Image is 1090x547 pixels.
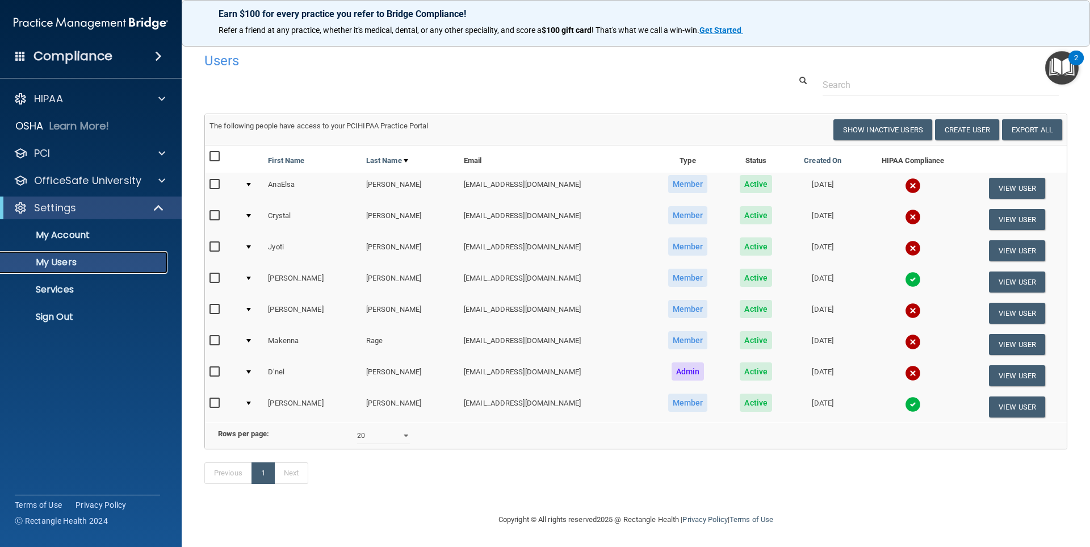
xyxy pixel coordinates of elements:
td: D'nel [263,360,361,391]
span: Active [740,394,772,412]
a: OfficeSafe University [14,174,165,187]
p: Settings [34,201,76,215]
a: Export All [1002,119,1062,140]
td: [DATE] [787,266,858,298]
a: Next [274,462,308,484]
img: cross.ca9f0e7f.svg [905,365,921,381]
p: Earn $100 for every practice you refer to Bridge Compliance! [219,9,1053,19]
img: PMB logo [14,12,168,35]
button: View User [989,240,1045,261]
td: Makenna [263,329,361,360]
td: [PERSON_NAME] [362,360,459,391]
button: View User [989,396,1045,417]
button: View User [989,334,1045,355]
td: [DATE] [787,204,858,235]
a: Terms of Use [15,499,62,511]
h4: Users [204,53,701,68]
td: [EMAIL_ADDRESS][DOMAIN_NAME] [459,204,651,235]
button: Create User [935,119,999,140]
td: Rage [362,329,459,360]
span: Active [740,331,772,349]
span: Active [740,175,772,193]
a: 1 [251,462,275,484]
td: [PERSON_NAME] [263,266,361,298]
button: Show Inactive Users [833,119,932,140]
span: Member [668,300,708,318]
button: View User [989,365,1045,386]
p: Services [7,284,162,295]
span: Member [668,394,708,412]
td: [PERSON_NAME] [362,266,459,298]
th: HIPAA Compliance [858,145,968,173]
span: Refer a friend at any practice, whether it's medical, dental, or any other speciality, and score a [219,26,542,35]
td: [PERSON_NAME] [362,204,459,235]
span: Member [668,331,708,349]
span: Active [740,237,772,256]
button: View User [989,303,1045,324]
a: Privacy Policy [76,499,127,511]
td: [DATE] [787,298,858,329]
td: [EMAIL_ADDRESS][DOMAIN_NAME] [459,360,651,391]
td: [PERSON_NAME] [263,298,361,329]
span: Active [740,300,772,318]
div: 2 [1074,58,1078,73]
span: Member [668,269,708,287]
a: Created On [804,154,841,168]
button: View User [989,209,1045,230]
td: Crystal [263,204,361,235]
h4: Compliance [33,48,112,64]
img: tick.e7d51cea.svg [905,272,921,287]
a: Get Started [699,26,743,35]
th: Type [651,145,724,173]
td: [DATE] [787,329,858,360]
span: Member [668,175,708,193]
a: Previous [204,462,252,484]
td: [PERSON_NAME] [362,235,459,266]
button: View User [989,272,1045,293]
span: Admin [672,362,705,381]
p: My Users [7,257,162,268]
span: Member [668,237,708,256]
td: [PERSON_NAME] [263,391,361,422]
input: Search [823,74,1059,95]
span: Active [740,269,772,287]
strong: $100 gift card [542,26,592,35]
p: My Account [7,229,162,241]
img: cross.ca9f0e7f.svg [905,240,921,256]
td: [DATE] [787,391,858,422]
td: [DATE] [787,173,858,204]
p: PCI [34,147,50,160]
td: [DATE] [787,360,858,391]
p: OSHA [15,119,44,133]
a: Terms of Use [730,515,773,524]
img: tick.e7d51cea.svg [905,396,921,412]
img: cross.ca9f0e7f.svg [905,303,921,319]
p: Sign Out [7,311,162,323]
span: Active [740,362,772,381]
span: ! That's what we call a win-win. [592,26,699,35]
td: [EMAIL_ADDRESS][DOMAIN_NAME] [459,235,651,266]
button: Open Resource Center, 2 new notifications [1045,51,1079,85]
td: [PERSON_NAME] [362,173,459,204]
td: [PERSON_NAME] [362,391,459,422]
th: Email [459,145,651,173]
b: Rows per page: [218,429,269,438]
div: Copyright © All rights reserved 2025 @ Rectangle Health | | [429,502,843,538]
strong: Get Started [699,26,741,35]
a: PCI [14,147,165,160]
a: HIPAA [14,92,165,106]
td: Jyoti [263,235,361,266]
span: The following people have access to your PCIHIPAA Practice Portal [209,122,429,130]
img: cross.ca9f0e7f.svg [905,178,921,194]
span: Member [668,206,708,224]
span: Ⓒ Rectangle Health 2024 [15,515,108,527]
span: Active [740,206,772,224]
a: First Name [268,154,304,168]
a: Privacy Policy [682,515,727,524]
td: [EMAIL_ADDRESS][DOMAIN_NAME] [459,391,651,422]
td: [EMAIL_ADDRESS][DOMAIN_NAME] [459,298,651,329]
a: Settings [14,201,165,215]
th: Status [725,145,787,173]
img: cross.ca9f0e7f.svg [905,209,921,225]
p: HIPAA [34,92,63,106]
